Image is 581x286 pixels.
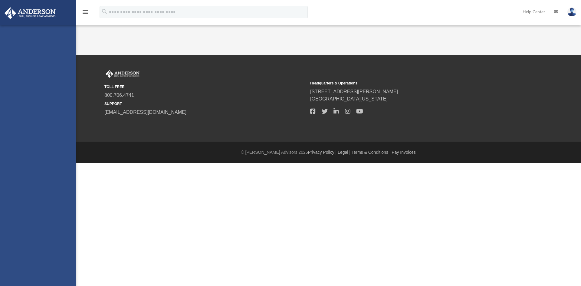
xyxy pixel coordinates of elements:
img: Anderson Advisors Platinum Portal [3,7,57,19]
a: menu [82,12,89,16]
a: Pay Invoices [392,150,415,155]
a: Legal | [338,150,350,155]
a: Privacy Policy | [308,150,337,155]
a: 800.706.4741 [104,93,134,98]
small: TOLL FREE [104,84,306,90]
i: search [101,8,108,15]
a: [EMAIL_ADDRESS][DOMAIN_NAME] [104,110,186,115]
img: User Pic [567,8,576,16]
small: Headquarters & Operations [310,81,512,86]
a: Terms & Conditions | [352,150,391,155]
i: menu [82,8,89,16]
img: Anderson Advisors Platinum Portal [104,70,141,78]
div: © [PERSON_NAME] Advisors 2025 [76,149,581,156]
small: SUPPORT [104,101,306,107]
a: [GEOGRAPHIC_DATA][US_STATE] [310,96,388,101]
a: [STREET_ADDRESS][PERSON_NAME] [310,89,398,94]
